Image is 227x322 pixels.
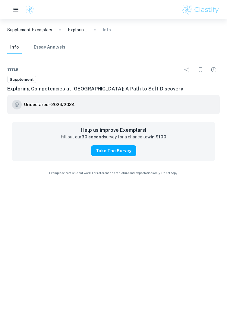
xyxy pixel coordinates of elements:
[8,77,36,83] span: Supplement
[147,134,166,139] strong: win $100
[181,64,193,76] div: Share
[22,5,34,14] a: Clastify logo
[7,67,18,72] span: Title
[7,171,220,175] span: Example of past student work. For reference on structure and expectations only. Do not copy.
[61,134,166,140] p: Fill out our survey for a chance to
[25,5,34,14] img: Clastify logo
[194,64,207,76] div: Bookmark
[7,27,52,33] a: Supplement Exemplars
[17,127,210,134] h6: Help us improve Exemplars!
[91,145,136,156] button: Take the Survey
[68,27,87,33] p: Exploring Competencies at [GEOGRAPHIC_DATA]: A Path to Self-Discovery
[208,64,220,76] div: Report issue
[24,100,75,109] a: Undeclared - 2023/2024
[7,85,220,93] h6: Exploring Competencies at [GEOGRAPHIC_DATA]: A Path to Self-Discovery
[81,134,104,139] strong: 30 second
[24,101,75,108] h6: Undeclared - 2023/2024
[103,27,111,33] p: Info
[7,41,22,54] button: Info
[7,76,36,83] a: Supplement
[34,41,65,54] button: Essay Analysis
[181,4,220,16] img: Clastify logo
